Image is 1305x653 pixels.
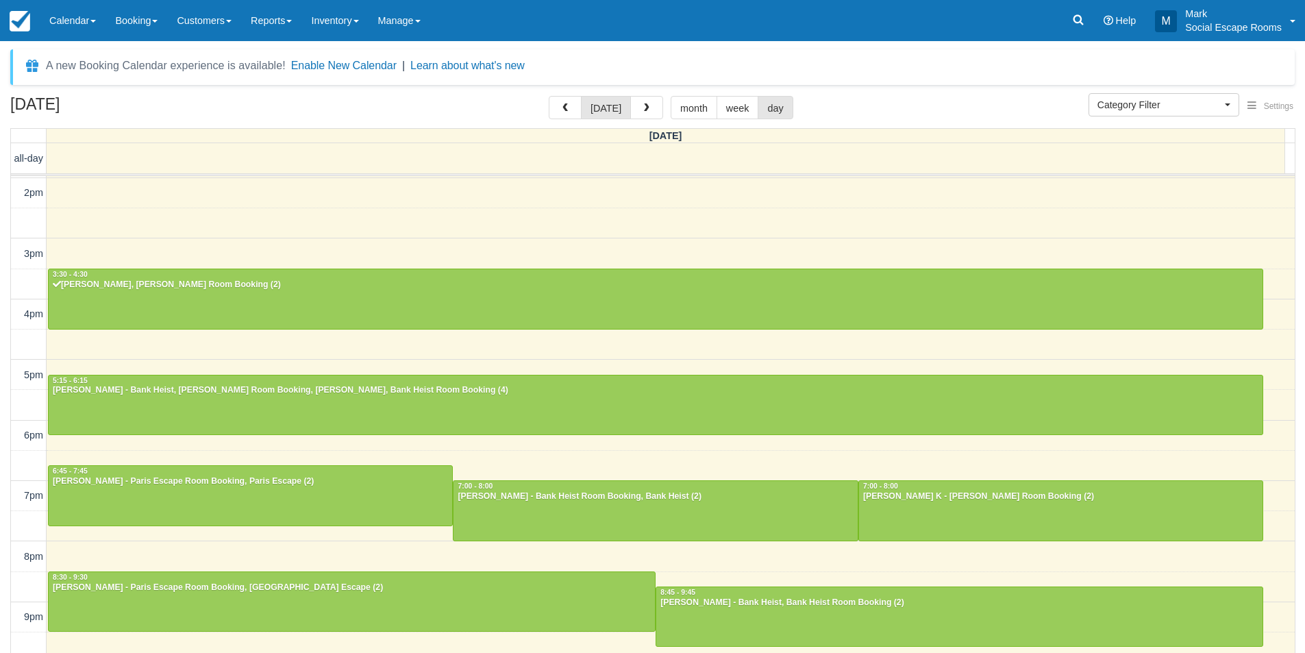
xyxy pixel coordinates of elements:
img: checkfront-main-nav-mini-logo.png [10,11,30,32]
p: Social Escape Rooms [1185,21,1282,34]
i: Help [1104,16,1113,25]
div: [PERSON_NAME] - Paris Escape Room Booking, Paris Escape (2) [52,476,449,487]
a: 8:30 - 9:30[PERSON_NAME] - Paris Escape Room Booking, [GEOGRAPHIC_DATA] Escape (2) [48,571,656,632]
button: Enable New Calendar [291,59,397,73]
a: 6:45 - 7:45[PERSON_NAME] - Paris Escape Room Booking, Paris Escape (2) [48,465,453,526]
span: Help [1116,15,1136,26]
div: [PERSON_NAME] K - [PERSON_NAME] Room Booking (2) [862,491,1259,502]
a: 7:00 - 8:00[PERSON_NAME] - Bank Heist Room Booking, Bank Heist (2) [453,480,858,541]
button: Settings [1239,97,1302,116]
div: M [1155,10,1177,32]
a: 5:15 - 6:15[PERSON_NAME] - Bank Heist, [PERSON_NAME] Room Booking, [PERSON_NAME], Bank Heist Room... [48,375,1263,435]
span: 4pm [24,308,43,319]
span: Category Filter [1097,98,1221,112]
span: all-day [14,153,43,164]
div: [PERSON_NAME], [PERSON_NAME] Room Booking (2) [52,280,1259,291]
a: Learn about what's new [410,60,525,71]
span: 5pm [24,369,43,380]
button: [DATE] [581,96,631,119]
span: 6:45 - 7:45 [53,467,88,475]
div: A new Booking Calendar experience is available! [46,58,286,74]
span: 8:45 - 9:45 [660,589,695,596]
div: [PERSON_NAME] - Bank Heist Room Booking, Bank Heist (2) [457,491,854,502]
span: 7:00 - 8:00 [458,482,493,490]
h2: [DATE] [10,96,184,121]
span: 5:15 - 6:15 [53,377,88,384]
p: Mark [1185,7,1282,21]
div: [PERSON_NAME] - Bank Heist, [PERSON_NAME] Room Booking, [PERSON_NAME], Bank Heist Room Booking (4) [52,385,1259,396]
span: 7pm [24,490,43,501]
span: [DATE] [649,130,682,141]
span: 9pm [24,611,43,622]
span: 8pm [24,551,43,562]
span: 6pm [24,430,43,441]
span: Settings [1264,101,1293,111]
span: 3:30 - 4:30 [53,271,88,278]
a: 7:00 - 8:00[PERSON_NAME] K - [PERSON_NAME] Room Booking (2) [858,480,1263,541]
div: [PERSON_NAME] - Paris Escape Room Booking, [GEOGRAPHIC_DATA] Escape (2) [52,582,651,593]
span: 7:00 - 8:00 [863,482,898,490]
span: 3pm [24,248,43,259]
button: week [717,96,759,119]
div: [PERSON_NAME] - Bank Heist, Bank Heist Room Booking (2) [660,597,1259,608]
a: 8:45 - 9:45[PERSON_NAME] - Bank Heist, Bank Heist Room Booking (2) [656,587,1263,647]
button: day [758,96,793,119]
button: Category Filter [1089,93,1239,116]
span: | [402,60,405,71]
span: 2pm [24,187,43,198]
a: 3:30 - 4:30[PERSON_NAME], [PERSON_NAME] Room Booking (2) [48,269,1263,329]
span: 8:30 - 9:30 [53,574,88,581]
button: month [671,96,717,119]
